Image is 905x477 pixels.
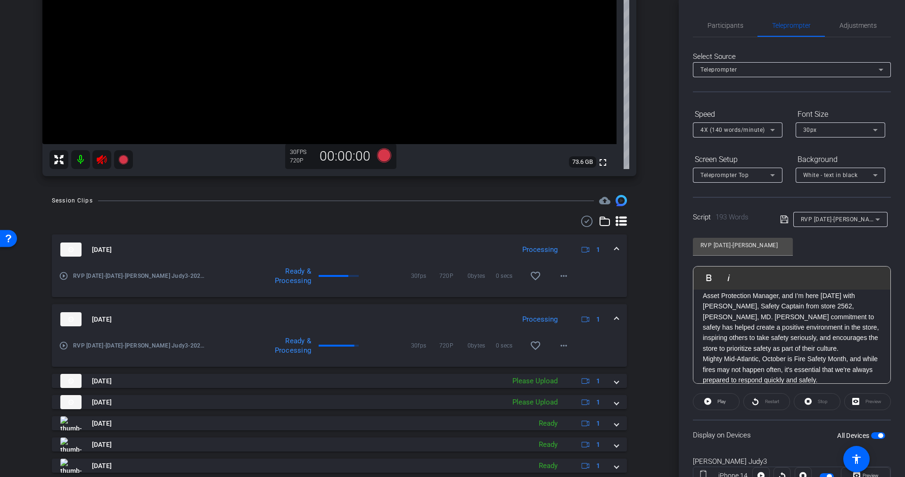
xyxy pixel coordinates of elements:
div: Font Size [796,106,885,122]
mat-icon: accessibility [851,453,862,465]
img: Session clips [616,195,627,206]
span: 1 [596,419,600,428]
img: thumb-nail [60,374,82,388]
span: [DATE] [92,397,112,407]
div: Processing [518,244,562,255]
span: 0 secs [496,341,524,350]
span: [DATE] [92,461,112,471]
span: Teleprompter Top [700,172,749,178]
span: 1 [596,461,600,471]
span: 4X (140 words/minute) [700,127,765,133]
span: 0bytes [468,271,496,281]
div: Select Source [693,51,891,62]
span: Participants [708,22,743,29]
div: Please Upload [508,397,562,408]
input: Title [700,240,785,251]
mat-icon: favorite_border [530,270,541,282]
span: FPS [296,149,306,155]
span: 30fps [411,271,439,281]
div: Processing [518,314,562,325]
span: 1 [596,315,600,324]
span: Play [717,399,726,404]
label: All Devices [837,431,871,440]
span: Adjustments [839,22,877,29]
div: Script [693,212,767,223]
div: thumb-nail[DATE]Processing1 [52,334,627,367]
span: White - text in black [803,172,858,178]
span: 193 Words [716,213,749,221]
div: Please Upload [508,376,562,387]
button: Play [693,393,740,410]
span: 30fps [411,341,439,350]
div: Ready & Processing [254,336,316,355]
mat-expansion-panel-header: thumb-nail[DATE]Processing1 [52,234,627,265]
div: Ready [534,461,562,471]
mat-expansion-panel-header: thumb-nail[DATE]Please Upload1 [52,374,627,388]
mat-icon: cloud_upload [599,195,610,206]
p: Mighty Mid-Atlantic, October is Fire Safety Month, and while fires may not happen often, it's ess... [703,354,881,385]
mat-icon: play_circle_outline [59,271,68,281]
mat-expansion-panel-header: thumb-nail[DATE]Ready1 [52,437,627,452]
span: RVP [DATE]-[DATE]-[PERSON_NAME] Judy3-2025-08-14-09-37-54-141-0 [73,341,205,350]
img: thumb-nail [60,395,82,409]
p: Hi, I’m [PERSON_NAME], Regional Asset Protection Manager, and I’m here [DATE] with [PERSON_NAME],... [703,280,881,354]
mat-icon: play_circle_outline [59,341,68,350]
mat-expansion-panel-header: thumb-nail[DATE]Ready1 [52,459,627,473]
img: thumb-nail [60,243,82,257]
span: 30px [803,127,817,133]
div: thumb-nail[DATE]Processing1 [52,265,627,297]
span: 720P [439,341,468,350]
span: Destinations for your clips [599,195,610,206]
mat-icon: fullscreen [597,157,609,168]
div: 720P [290,157,313,164]
mat-icon: favorite_border [530,340,541,351]
span: 1 [596,245,600,255]
mat-expansion-panel-header: thumb-nail[DATE]Processing1 [52,304,627,334]
div: Speed [693,106,782,122]
span: [DATE] [92,419,112,428]
span: Teleprompter [772,22,811,29]
mat-expansion-panel-header: thumb-nail[DATE]Ready1 [52,416,627,430]
mat-expansion-panel-header: thumb-nail[DATE]Please Upload1 [52,395,627,409]
span: 0bytes [468,341,496,350]
img: thumb-nail [60,459,82,473]
div: Ready [534,418,562,429]
div: Session Clips [52,196,93,205]
div: Background [796,152,885,168]
div: [PERSON_NAME] Judy3 [693,456,891,467]
mat-icon: more_horiz [558,270,569,282]
div: Screen Setup [693,152,782,168]
span: [DATE] [92,245,112,255]
span: [DATE] [92,440,112,450]
img: thumb-nail [60,416,82,430]
div: Display on Devices [693,420,891,450]
span: 0 secs [496,271,524,281]
span: RVP [DATE]-[DATE]-[PERSON_NAME] Judy3-2025-08-14-09-41-59-201-0 [73,271,205,281]
span: 73.6 GB [569,156,596,168]
img: thumb-nail [60,312,82,326]
span: 1 [596,376,600,386]
img: thumb-nail [60,437,82,452]
div: 00:00:00 [313,148,377,164]
span: 1 [596,440,600,450]
span: 720P [439,271,468,281]
span: 1 [596,397,600,407]
span: [DATE] [92,376,112,386]
div: Ready [534,439,562,450]
mat-icon: more_horiz [558,340,569,351]
span: [DATE] [92,315,112,324]
div: 30 [290,148,313,156]
span: RVP [DATE]-[PERSON_NAME] [801,215,880,223]
span: Teleprompter [700,66,737,73]
div: Ready & Processing [254,267,316,285]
